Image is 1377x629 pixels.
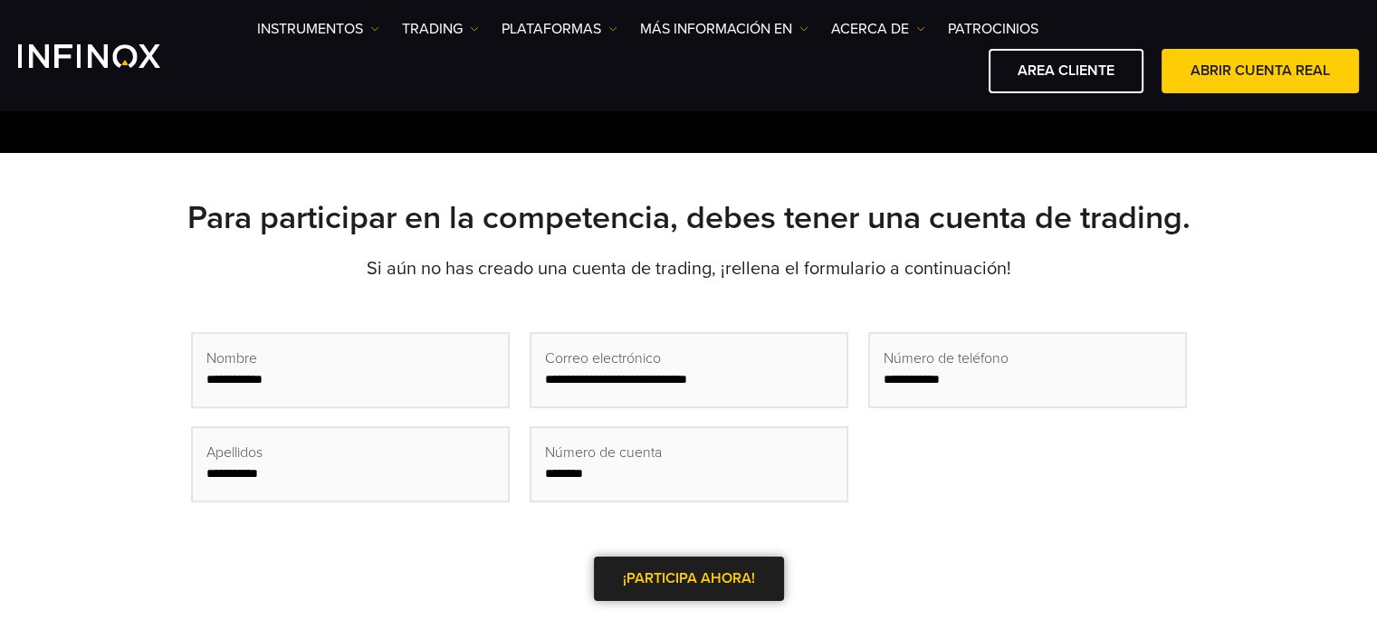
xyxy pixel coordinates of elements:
span: Nombre [206,348,257,369]
a: TRADING [402,18,479,40]
span: Número de teléfono [884,348,1009,369]
a: INFINOX Logo [18,44,203,68]
a: Más información en [640,18,808,40]
a: Patrocinios [948,18,1038,40]
p: Si aún no has creado una cuenta de trading, ¡rellena el formulario a continuación! [55,256,1323,281]
a: ACERCA DE [831,18,925,40]
a: AREA CLIENTE [989,49,1143,93]
span: Apellidos [206,442,263,463]
a: Instrumentos [257,18,379,40]
a: ¡PARTICIPA AHORA! [594,557,784,601]
span: Correo electrónico [545,348,661,369]
span: Número de cuenta [545,442,662,463]
a: PLATAFORMAS [502,18,617,40]
a: ABRIR CUENTA REAL [1162,49,1359,93]
strong: Para participar en la competencia, debes tener una cuenta de trading. [187,198,1191,237]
